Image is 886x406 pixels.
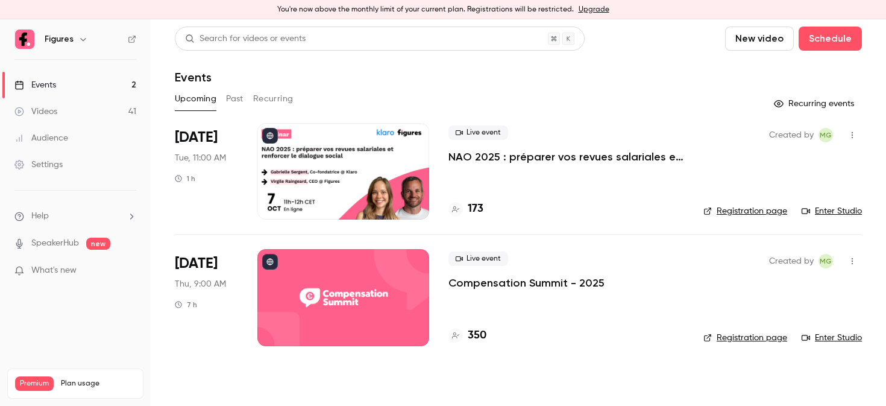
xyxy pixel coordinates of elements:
[175,249,238,346] div: Oct 16 Thu, 9:00 AM (Europe/Paris)
[703,205,787,217] a: Registration page
[226,89,243,109] button: Past
[448,150,684,164] a: NAO 2025 : préparer vos revues salariales et renforcer le dialogue social
[468,328,486,344] h4: 350
[175,89,216,109] button: Upcoming
[448,328,486,344] a: 350
[448,201,483,217] a: 173
[468,201,483,217] h4: 173
[45,33,74,45] h6: Figures
[799,27,862,51] button: Schedule
[769,254,814,268] span: Created by
[175,152,226,164] span: Tue, 11:00 AM
[769,128,814,142] span: Created by
[31,237,79,250] a: SpeakerHub
[175,300,197,309] div: 7 h
[703,332,787,344] a: Registration page
[15,376,54,391] span: Premium
[448,252,508,266] span: Live event
[61,379,136,389] span: Plan usage
[122,265,136,276] iframe: Noticeable Trigger
[31,264,77,277] span: What's new
[818,254,833,268] span: Mégane Gateau
[14,79,56,91] div: Events
[31,210,49,223] span: Help
[802,205,862,217] a: Enter Studio
[15,30,34,49] img: Figures
[579,5,609,14] a: Upgrade
[820,254,832,268] span: MG
[175,123,238,220] div: Oct 7 Tue, 11:00 AM (Europe/Paris)
[14,159,63,171] div: Settings
[14,106,57,118] div: Videos
[14,132,68,144] div: Audience
[448,276,605,290] a: Compensation Summit - 2025
[175,174,195,183] div: 1 h
[818,128,833,142] span: Mégane Gateau
[768,94,862,113] button: Recurring events
[86,238,110,250] span: new
[175,70,212,84] h1: Events
[175,278,226,290] span: Thu, 9:00 AM
[175,254,218,273] span: [DATE]
[175,128,218,147] span: [DATE]
[725,27,794,51] button: New video
[820,128,832,142] span: MG
[253,89,294,109] button: Recurring
[185,33,306,45] div: Search for videos or events
[14,210,136,223] li: help-dropdown-opener
[448,125,508,140] span: Live event
[802,332,862,344] a: Enter Studio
